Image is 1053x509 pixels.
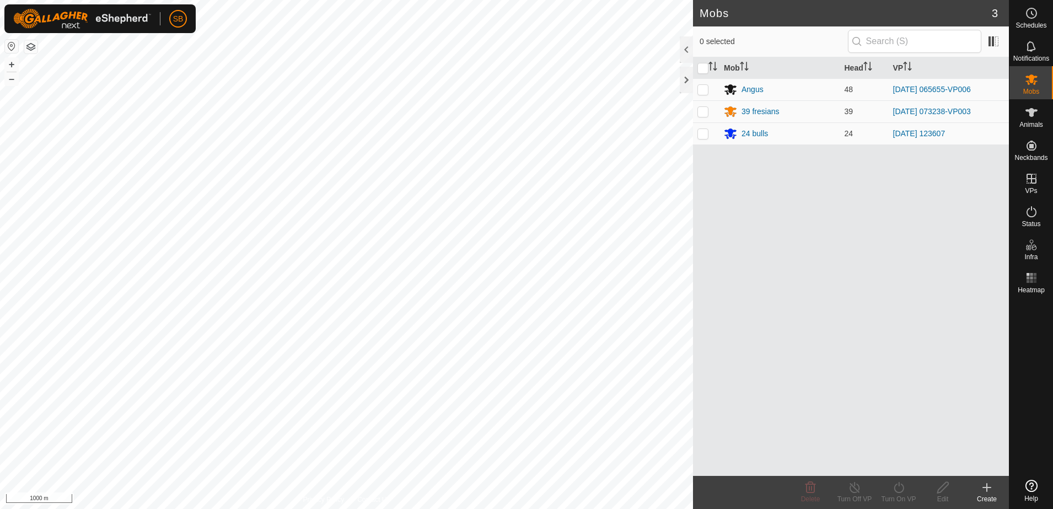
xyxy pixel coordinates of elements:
th: Mob [719,57,840,79]
span: VPs [1025,187,1037,194]
span: SB [173,13,184,25]
span: 0 selected [700,36,848,47]
span: Help [1024,495,1038,502]
span: Delete [801,495,820,503]
p-sorticon: Activate to sort [903,63,912,72]
span: Mobs [1023,88,1039,95]
p-sorticon: Activate to sort [708,63,717,72]
p-sorticon: Activate to sort [740,63,749,72]
div: Create [965,494,1009,504]
span: Notifications [1013,55,1049,62]
span: 3 [992,5,998,22]
span: Animals [1019,121,1043,128]
a: [DATE] 065655-VP006 [893,85,971,94]
div: Angus [742,84,764,95]
span: Neckbands [1014,154,1047,161]
div: Edit [921,494,965,504]
div: 24 bulls [742,128,768,140]
a: Help [1009,475,1053,506]
span: 39 [845,107,853,116]
p-sorticon: Activate to sort [863,63,872,72]
button: Reset Map [5,40,18,53]
div: Turn On VP [877,494,921,504]
a: [DATE] 123607 [893,129,945,138]
h2: Mobs [700,7,992,20]
span: 48 [845,85,853,94]
img: Gallagher Logo [13,9,151,29]
button: – [5,72,18,85]
div: Turn Off VP [832,494,877,504]
button: Map Layers [24,40,37,53]
th: VP [889,57,1009,79]
a: [DATE] 073238-VP003 [893,107,971,116]
button: + [5,58,18,71]
a: Contact Us [357,495,390,505]
span: Infra [1024,254,1038,260]
div: 39 fresians [742,106,779,117]
th: Head [840,57,889,79]
span: Status [1022,221,1040,227]
input: Search (S) [848,30,981,53]
span: Heatmap [1018,287,1045,293]
a: Privacy Policy [303,495,344,505]
span: 24 [845,129,853,138]
span: Schedules [1016,22,1046,29]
